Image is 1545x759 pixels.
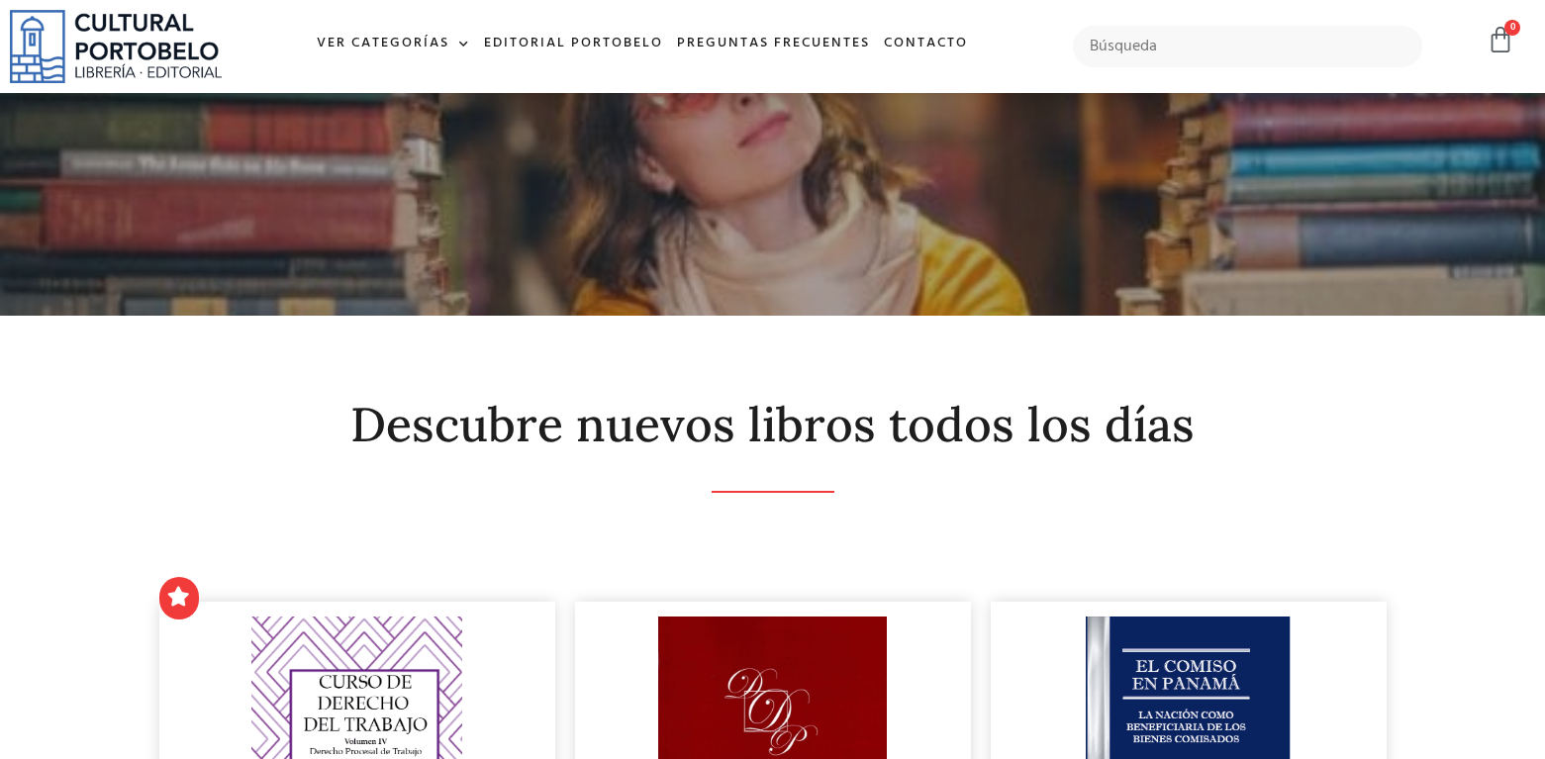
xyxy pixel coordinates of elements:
[477,23,670,65] a: Editorial Portobelo
[1073,26,1422,67] input: Búsqueda
[159,399,1387,451] h2: Descubre nuevos libros todos los días
[1487,26,1514,54] a: 0
[310,23,477,65] a: Ver Categorías
[670,23,877,65] a: Preguntas frecuentes
[877,23,975,65] a: Contacto
[1504,20,1520,36] span: 0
